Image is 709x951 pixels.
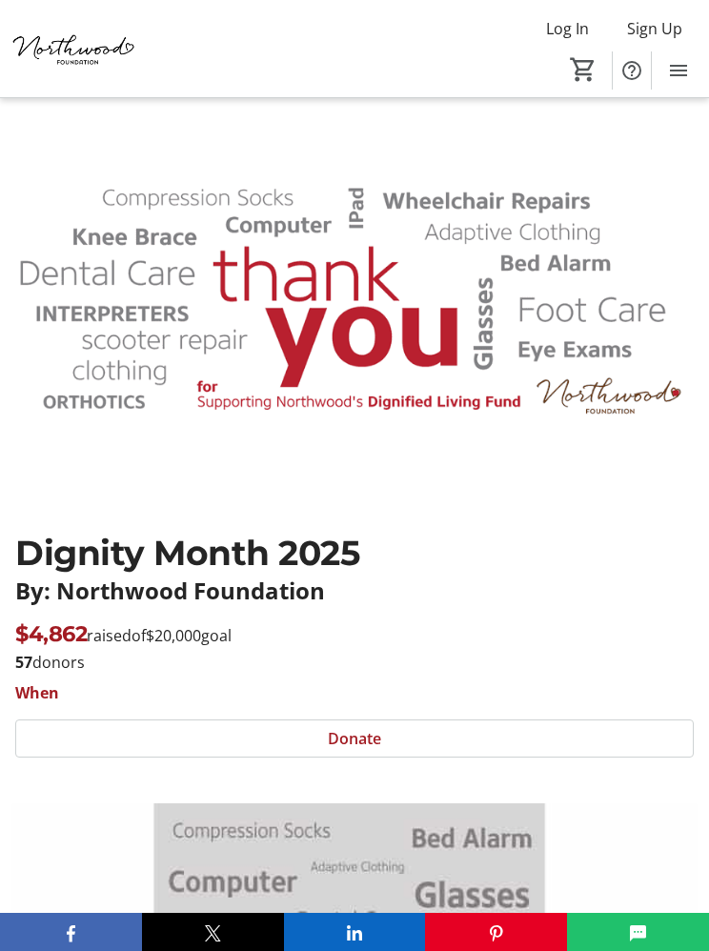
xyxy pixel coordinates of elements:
[15,651,694,674] p: donors
[627,17,682,40] span: Sign Up
[566,52,600,87] button: Cart
[425,913,567,951] button: Pinterest
[613,51,651,90] button: Help
[15,578,694,603] p: By: Northwood Foundation
[11,13,138,85] img: Northwood Foundation's Logo
[659,51,698,90] button: Menu
[328,727,381,750] span: Donate
[15,532,359,574] span: Dignity Month 2025
[567,913,709,951] button: SMS
[15,681,59,704] div: When
[15,618,232,651] p: raised of goal
[146,625,201,646] span: $20,000
[15,652,32,673] b: 57
[546,17,589,40] span: Log In
[284,913,426,951] button: LinkedIn
[612,13,698,44] button: Sign Up
[15,719,694,758] button: Donate
[15,620,87,647] span: $4,862
[142,913,284,951] button: X
[531,13,604,44] button: Log In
